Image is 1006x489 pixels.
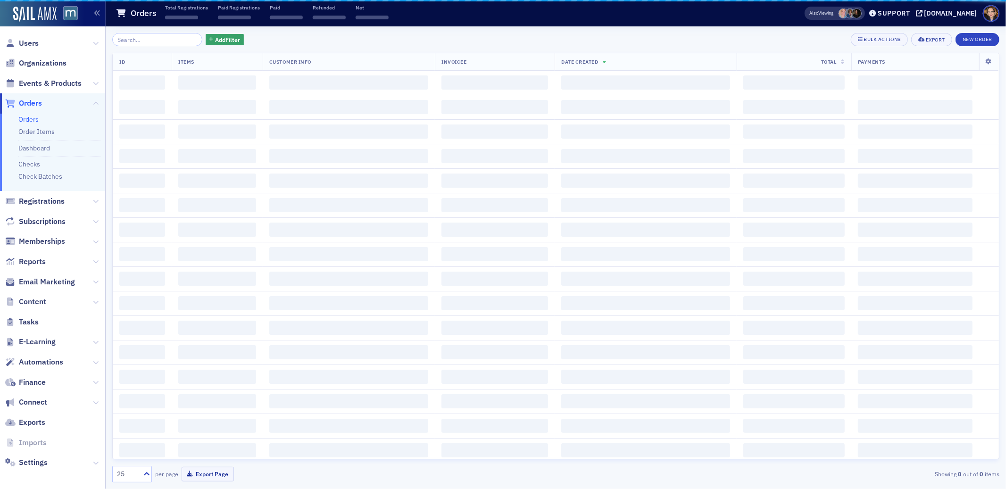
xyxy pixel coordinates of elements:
span: ‌ [561,223,730,237]
label: per page [155,470,178,478]
span: ‌ [561,124,730,139]
span: ‌ [441,443,548,457]
span: Payments [858,58,885,65]
span: ‌ [858,247,973,261]
span: ‌ [119,198,165,212]
input: Search… [112,33,202,46]
span: ‌ [561,345,730,359]
a: Email Marketing [5,277,75,287]
span: ‌ [743,100,845,114]
span: Imports [19,438,47,448]
span: ‌ [119,321,165,335]
span: ‌ [441,345,548,359]
span: ‌ [269,296,428,310]
strong: 0 [978,470,985,478]
img: SailAMX [63,6,78,21]
span: ‌ [743,296,845,310]
span: Finance [19,377,46,388]
span: ID [119,58,125,65]
a: Order Items [18,127,55,136]
span: ‌ [218,16,251,19]
span: ‌ [743,443,845,457]
span: ‌ [178,149,256,163]
span: Automations [19,357,63,367]
span: Settings [19,457,48,468]
button: Export [911,33,952,46]
span: ‌ [178,345,256,359]
span: Exports [19,417,45,428]
a: Events & Products [5,78,82,89]
img: SailAMX [13,7,57,22]
span: ‌ [858,174,973,188]
span: Chris Dougherty [845,8,855,18]
span: Add Filter [215,35,240,44]
p: Total Registrations [165,4,208,11]
span: Subscriptions [19,216,66,227]
span: ‌ [743,149,845,163]
span: ‌ [119,100,165,114]
button: New Order [956,33,999,46]
span: ‌ [269,370,428,384]
span: ‌ [441,321,548,335]
a: Dashboard [18,144,50,152]
a: Memberships [5,236,65,247]
span: ‌ [178,321,256,335]
a: Users [5,38,39,49]
a: View Homepage [57,6,78,22]
span: E-Learning [19,337,56,347]
span: ‌ [119,149,165,163]
span: ‌ [441,394,548,408]
div: 25 [117,469,138,479]
span: ‌ [561,370,730,384]
a: Tasks [5,317,39,327]
span: ‌ [269,272,428,286]
span: ‌ [269,198,428,212]
span: ‌ [269,223,428,237]
span: ‌ [165,16,198,19]
span: ‌ [858,321,973,335]
span: ‌ [858,394,973,408]
div: Bulk Actions [864,37,901,42]
span: ‌ [441,174,548,188]
span: ‌ [269,174,428,188]
span: Organizations [19,58,67,68]
span: ‌ [269,443,428,457]
span: ‌ [119,443,165,457]
span: Total [821,58,837,65]
span: ‌ [119,272,165,286]
span: ‌ [269,419,428,433]
span: ‌ [858,296,973,310]
a: Exports [5,417,45,428]
span: ‌ [743,247,845,261]
span: ‌ [561,174,730,188]
span: ‌ [178,370,256,384]
span: Reports [19,257,46,267]
span: Dee Sullivan [839,8,848,18]
span: ‌ [119,394,165,408]
span: ‌ [119,247,165,261]
span: ‌ [119,345,165,359]
span: ‌ [561,198,730,212]
span: ‌ [178,443,256,457]
span: Memberships [19,236,65,247]
span: ‌ [858,198,973,212]
span: ‌ [561,321,730,335]
span: Date Created [561,58,598,65]
span: ‌ [441,247,548,261]
span: ‌ [269,321,428,335]
span: Profile [983,5,999,22]
a: Connect [5,397,47,407]
a: New Order [956,34,999,43]
span: Email Marketing [19,277,75,287]
span: ‌ [119,419,165,433]
a: Subscriptions [5,216,66,227]
div: [DOMAIN_NAME] [924,9,977,17]
span: ‌ [178,247,256,261]
span: Orders [19,98,42,108]
span: Lauren McDonough [852,8,862,18]
a: Orders [18,115,39,124]
span: ‌ [269,345,428,359]
button: [DOMAIN_NAME] [916,10,981,17]
a: Imports [5,438,47,448]
a: Reports [5,257,46,267]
